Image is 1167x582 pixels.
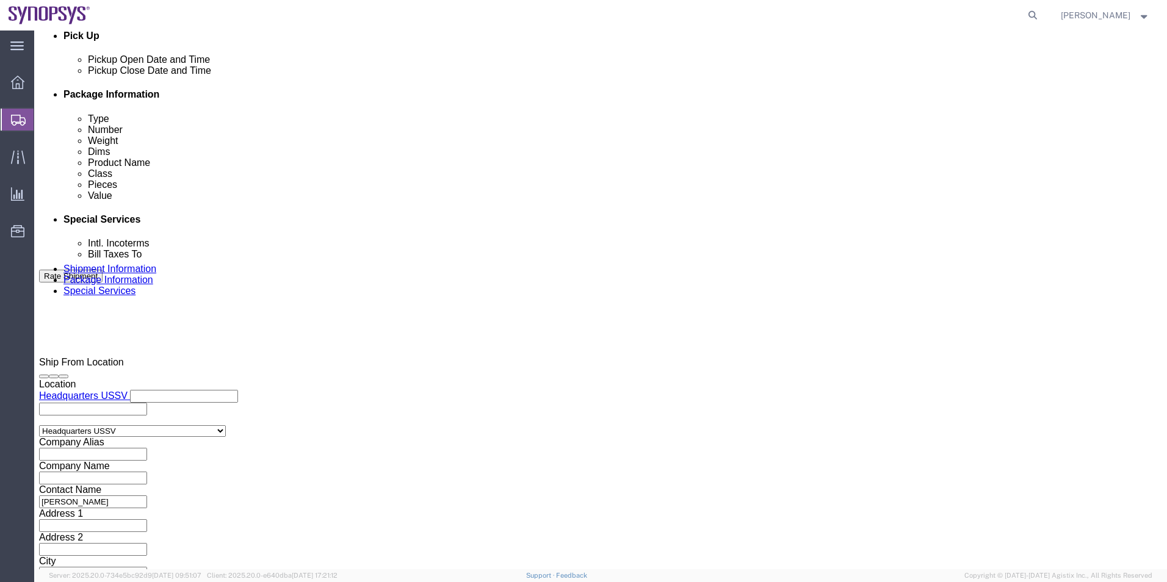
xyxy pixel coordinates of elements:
button: [PERSON_NAME] [1060,8,1151,23]
iframe: FS Legacy Container [34,31,1167,569]
span: [DATE] 09:51:07 [152,572,201,579]
a: Feedback [556,572,587,579]
img: logo [9,6,90,24]
span: Server: 2025.20.0-734e5bc92d9 [49,572,201,579]
span: Client: 2025.20.0-e640dba [207,572,338,579]
a: Support [526,572,557,579]
span: Copyright © [DATE]-[DATE] Agistix Inc., All Rights Reserved [964,570,1152,581]
span: Kaelen O'Connor [1061,9,1130,22]
span: [DATE] 17:21:12 [292,572,338,579]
